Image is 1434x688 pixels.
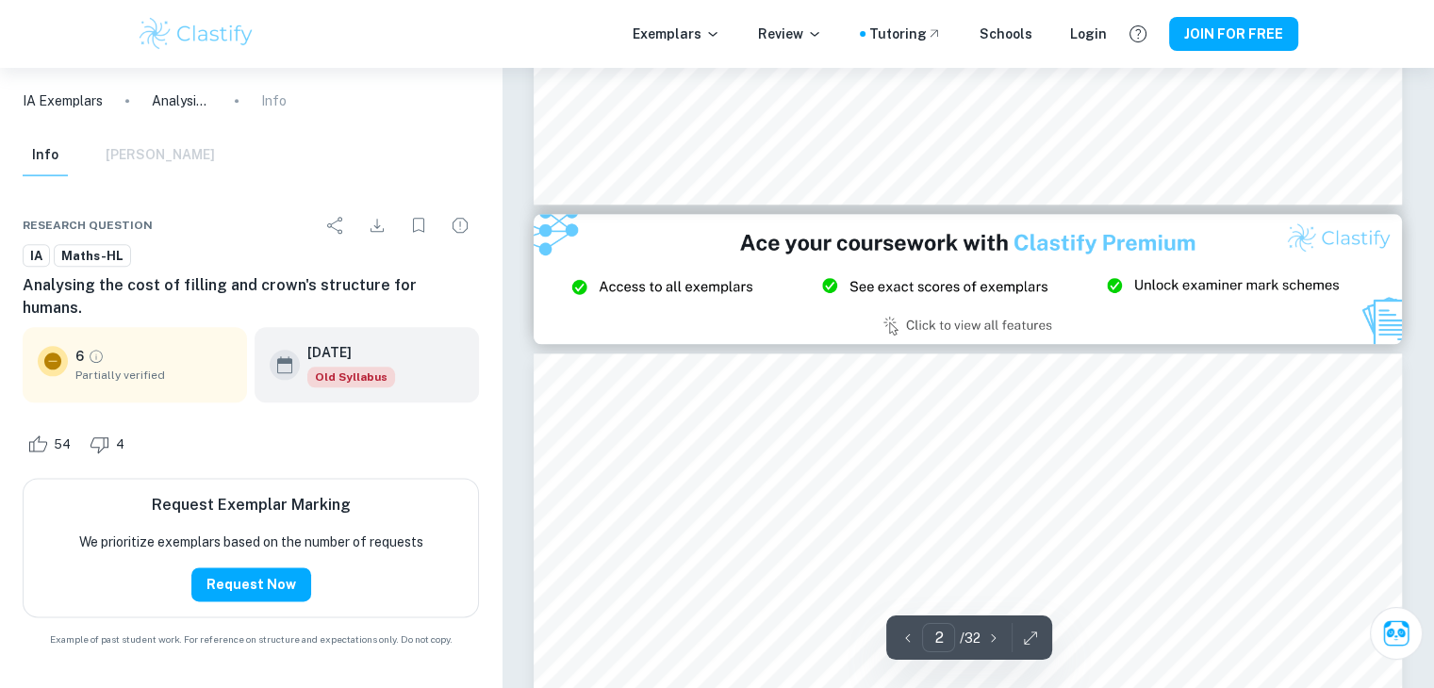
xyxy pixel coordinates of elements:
button: Help and Feedback [1122,18,1154,50]
img: Ad [534,214,1403,344]
div: Download [358,206,396,244]
h6: Analysing the cost of filling and crown's structure for humans. [23,274,479,319]
img: Clastify logo [137,15,256,53]
span: Partially verified [75,367,232,384]
div: Dislike [85,429,135,459]
a: Tutoring [869,24,942,44]
button: Ask Clai [1370,607,1423,660]
h6: [DATE] [307,342,380,363]
span: IA [24,247,49,266]
a: Schools [980,24,1032,44]
a: Login [1070,24,1107,44]
span: Old Syllabus [307,367,395,387]
a: IA Exemplars [23,90,103,111]
p: / 32 [959,628,980,648]
div: Bookmark [400,206,437,244]
span: Research question [23,217,153,234]
div: Although this IA is written for the old math syllabus (last exam in November 2020), the current I... [307,367,395,387]
button: Request Now [191,567,311,601]
div: Report issue [441,206,479,244]
div: Share [317,206,354,244]
p: We prioritize exemplars based on the number of requests [79,532,423,552]
span: Example of past student work. For reference on structure and expectations only. Do not copy. [23,632,479,647]
p: Analysing the cost of filling and crown's structure for humans. [152,90,212,111]
a: IA [23,244,50,268]
span: 54 [43,435,81,454]
div: Like [23,429,81,459]
p: 6 [75,346,84,367]
a: Maths-HL [54,244,131,268]
p: Info [261,90,287,111]
button: Info [23,135,68,176]
span: 4 [106,435,135,454]
p: Review [758,24,822,44]
p: Exemplars [633,24,720,44]
a: Grade partially verified [88,348,105,365]
button: JOIN FOR FREE [1169,17,1298,51]
h6: Request Exemplar Marking [152,494,351,516]
span: Maths-HL [55,247,130,266]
